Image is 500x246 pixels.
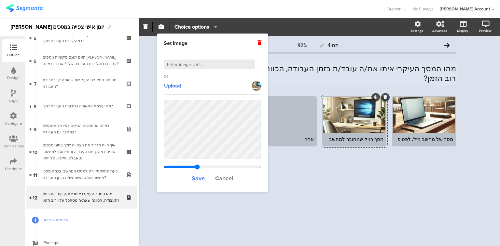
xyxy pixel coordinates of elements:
[34,57,36,64] span: 6
[34,102,36,110] span: 8
[43,191,120,204] div: מהו המסך העיקרי איתו את/ה עובד/ת בזמן העבודה, הכוונה שאת/ה מסתכל עליו רוב הזמן?
[183,64,456,83] p: מהו המסך העיקרי איתו את/ה עובד/ת בזמן העבודה, הכוונה שאת/ה מסתכל עליו רוב הזמן?
[26,163,137,186] a: 11 וכעת התייחס/י רק למסכי המחשב. בכמה מסכי מחשב את/ה משתמש/ת בזמן העבודה?
[325,136,383,142] div: מסך רגיל שמחובר למחשב
[3,143,24,149] div: Permissions
[43,31,120,44] div: סמן/י את המקום העיקרי בו את/ה עובד/ת במהלך יום העבודה שלך?
[34,34,36,41] span: 5
[6,4,43,12] img: segmanta logo
[192,174,205,183] span: Save
[5,120,22,126] div: Configure
[43,142,120,161] div: איך היית מגדיר את הצפייה שלך בסוגי מסכים שונים במהלך יום העבודה (התייחס/י למחשב, טאבלט, טלפון, טל...
[26,117,137,140] a: 9 באיזה מהמסכים הבאים צפית/ השתמשת במהלך יום העבודה?
[33,171,37,178] span: 11
[164,80,181,92] button: Upload
[33,194,37,201] span: 12
[215,171,234,185] button: Cancel
[44,217,127,223] span: Add Question
[164,60,255,69] input: Enter image URL...
[44,239,127,246] span: EndingA
[457,28,468,33] div: Display
[440,6,490,12] div: [PERSON_NAME] Account
[411,28,423,33] div: Settings
[7,52,20,58] div: Outline
[26,72,137,95] a: 7 מה סוג התאורה העיקרית שהיתה לך בסביבת העבודה?
[298,42,307,48] div: 92%
[387,6,402,12] span: Support
[479,28,492,33] div: Preview
[33,148,37,155] span: 10
[43,77,120,90] div: מה סוג התאורה העיקרית שהיתה לך בסביבת העבודה?
[43,122,120,135] div: באיזה מהמסכים הבאים צפית/ השתמשת במהלך יום העבודה?
[26,49,137,72] a: 6 האם ישנם מקומות נוספים [PERSON_NAME] עבדת במהלך יום העבודה שלך? אם כן, באיזה?
[164,40,187,47] span: Set image
[43,103,120,109] div: מה עוצמת התאורה בסביבת העבודה שלך?
[5,166,22,172] div: Distribute
[9,98,18,103] div: Logic
[164,82,181,89] span: Upload
[26,95,137,117] a: 8 מה עוצמת התאורה בסביבת העבודה שלך?
[191,171,205,185] button: Save
[34,125,36,132] span: 9
[327,42,339,48] span: תמי4
[164,73,168,80] span: or
[26,140,137,163] a: 10 איך היית מגדיר את הצפייה שלך בסוגי מסכים שונים במהלך יום העבודה (התייחס/י למחשב, טאבלט, טלפון,...
[432,28,447,33] div: Advanced
[43,168,120,181] div: וכעת התייחס/י רק למסכי המחשב. בכמה מסכי מחשב את/ה משתמש/ת בזמן העבודה?
[256,136,314,142] div: אחר
[174,23,209,31] span: Choice options
[26,186,137,209] a: 12 מהו המסך העיקרי איתו את/ה עובד/ת בזמן העבודה, הכוונה שאת/ה מסתכל עליו רוב הזמן?
[34,80,36,87] span: 7
[395,136,453,142] div: מסך של מחשב נייד/ לפטופ
[252,81,261,91] img: https%3A%2F%2Fd3718dnoaommpf.cloudfront.net%2Fitem%2Fe334d0a75c59285b8ec7.jpg
[43,54,120,67] div: האם ישנם מקומות נוספים בהם עבדת במהלך יום העבודה שלך? אם כן, באיזה?
[215,174,233,183] span: Cancel
[11,22,104,32] div: [PERSON_NAME] יומן אישי צפייה במסכים
[7,75,20,81] div: Design
[174,20,217,34] button: Choice options
[26,26,137,49] a: 5 סמן/י את המקום העיקרי בו את/ה עובד/ת במהלך יום העבודה שלך?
